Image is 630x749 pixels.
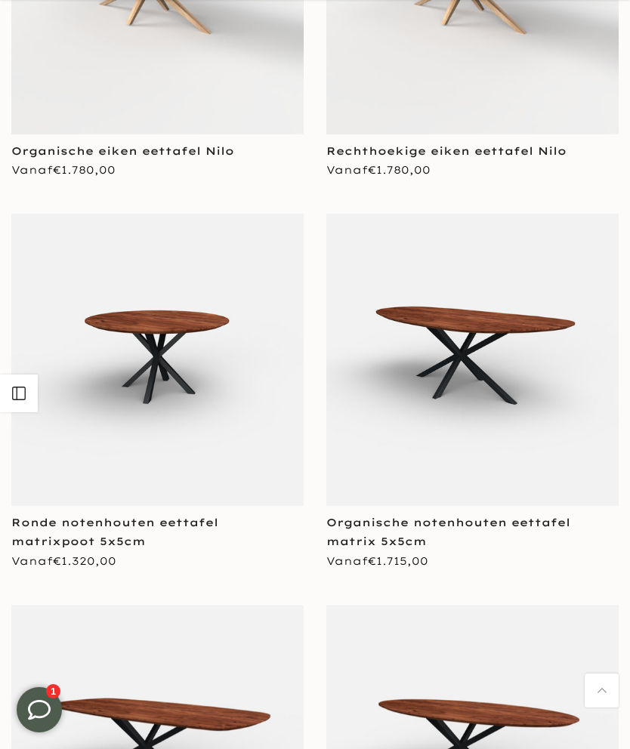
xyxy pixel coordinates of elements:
[368,554,428,568] span: €1.715,00
[53,163,116,177] span: €1.780,00
[368,163,431,177] span: €1.780,00
[11,516,218,548] a: Ronde notenhouten eettafel matrixpoot 5x5cm
[11,554,116,568] span: Vanaf
[11,163,116,177] span: Vanaf
[11,144,234,158] a: Organische eiken eettafel Nilo
[326,554,428,568] span: Vanaf
[326,516,570,548] a: Organische notenhouten eettafel matrix 5x5cm
[326,144,567,158] a: Rechthoekige eiken eettafel Nilo
[326,163,431,177] span: Vanaf
[585,673,619,707] a: Terug naar boven
[53,554,116,568] span: €1.320,00
[2,672,77,747] iframe: toggle-frame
